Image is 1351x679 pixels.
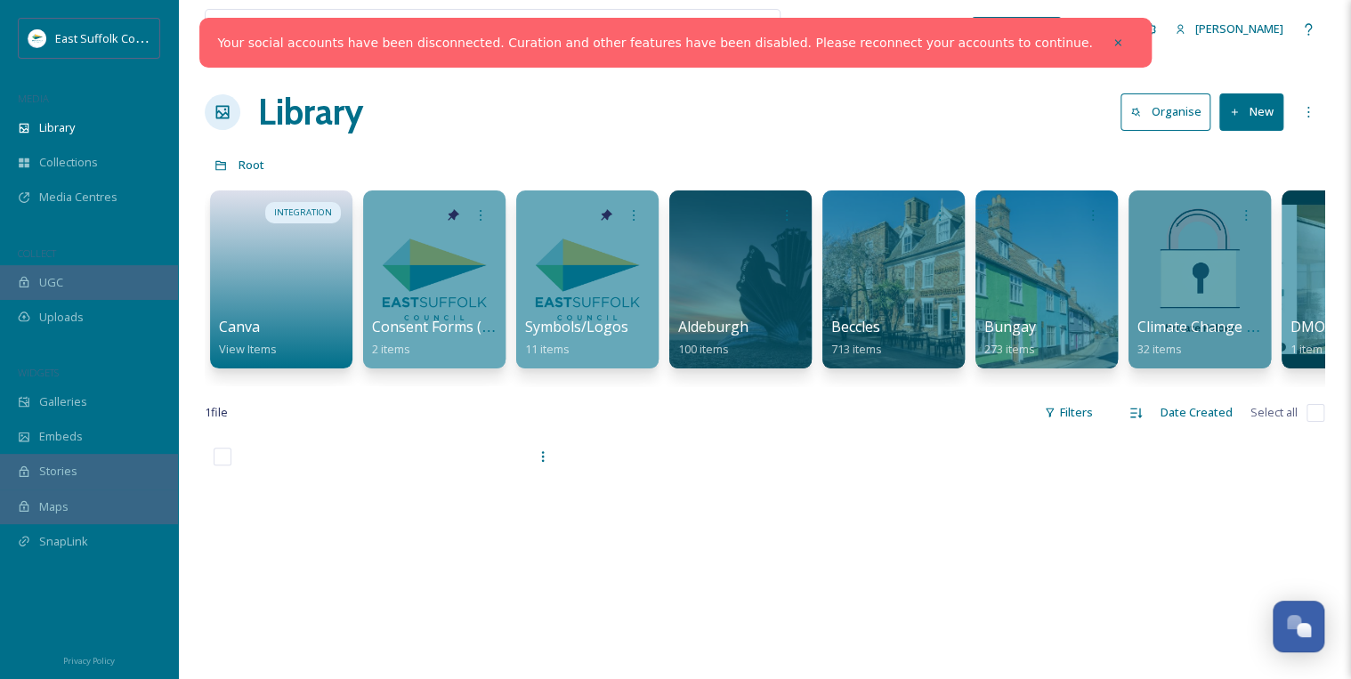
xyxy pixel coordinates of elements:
[1137,341,1182,357] span: 32 items
[18,366,59,379] span: WIDGETS
[984,319,1036,357] a: Bungay273 items
[372,319,550,357] a: Consent Forms (Template)2 items
[39,274,63,291] span: UGC
[39,463,77,480] span: Stories
[678,317,748,336] span: Aldeburgh
[372,317,550,336] span: Consent Forms (Template)
[63,655,115,667] span: Privacy Policy
[39,189,117,206] span: Media Centres
[219,341,277,357] span: View Items
[205,404,228,421] span: 1 file
[984,341,1035,357] span: 273 items
[247,10,635,49] input: Search your library
[39,393,87,410] span: Galleries
[525,317,628,336] span: Symbols/Logos
[1195,20,1283,36] span: [PERSON_NAME]
[1250,404,1298,421] span: Select all
[831,319,882,357] a: Beccles713 items
[678,341,729,357] span: 100 items
[18,92,49,105] span: MEDIA
[205,182,358,368] a: INTEGRATIONCanvaView Items
[219,317,260,336] span: Canva
[1120,93,1210,130] button: Organise
[678,319,748,357] a: Aldeburgh100 items
[39,309,84,326] span: Uploads
[39,498,69,515] span: Maps
[63,649,115,670] a: Privacy Policy
[258,85,363,139] a: Library
[1219,93,1283,130] button: New
[18,247,56,260] span: COLLECT
[1290,341,1323,357] span: 1 item
[39,119,75,136] span: Library
[39,533,88,550] span: SnapLink
[55,29,160,46] span: East Suffolk Council
[1273,601,1324,652] button: Open Chat
[525,341,570,357] span: 11 items
[525,319,628,357] a: Symbols/Logos11 items
[1137,319,1349,357] a: Climate Change & Sustainability32 items
[1166,12,1292,46] a: [PERSON_NAME]
[28,29,46,47] img: ESC%20Logo.png
[831,341,882,357] span: 713 items
[39,154,98,171] span: Collections
[39,428,83,445] span: Embeds
[984,317,1036,336] span: Bungay
[274,206,332,219] span: INTEGRATION
[1137,317,1349,336] span: Climate Change & Sustainability
[217,34,1092,53] a: Your social accounts have been disconnected. Curation and other features have been disabled. Plea...
[372,341,410,357] span: 2 items
[972,17,1061,42] a: What's New
[831,317,880,336] span: Beccles
[1035,395,1102,430] div: Filters
[239,157,264,173] span: Root
[239,154,264,175] a: Root
[667,12,771,46] a: View all files
[1152,395,1242,430] div: Date Created
[1120,93,1219,130] a: Organise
